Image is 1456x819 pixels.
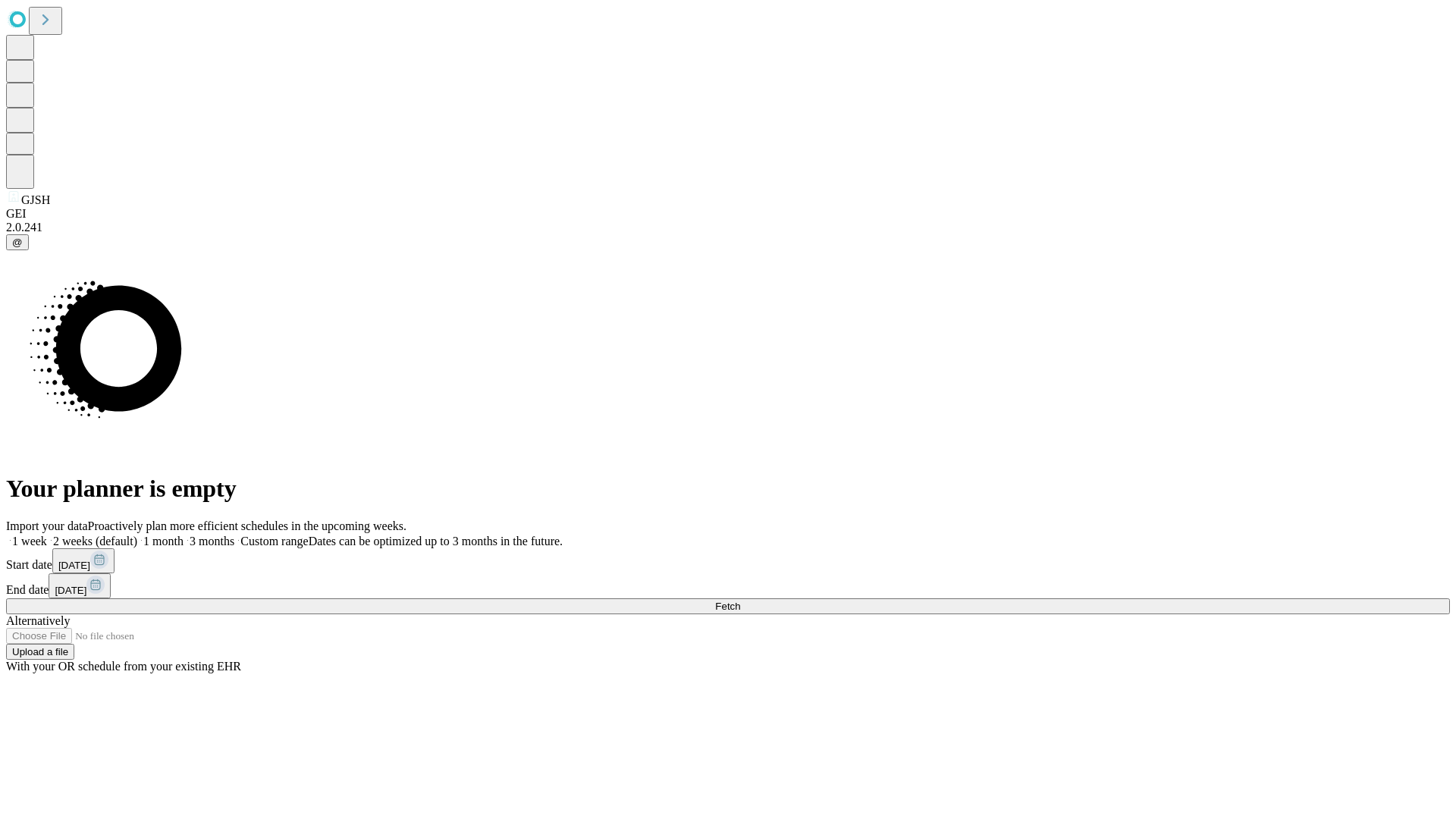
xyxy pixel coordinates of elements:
button: @ [6,234,29,250]
button: Fetch [6,598,1450,614]
div: End date [6,573,1450,598]
span: Import your data [6,519,88,532]
div: GEI [6,207,1450,221]
span: Fetch [715,601,740,612]
span: [DATE] [58,560,90,571]
span: Proactively plan more efficient schedules in the upcoming weeks. [88,519,406,532]
h1: Your planner is empty [6,475,1450,503]
div: 2.0.241 [6,221,1450,234]
span: 3 months [190,535,234,548]
span: 1 month [143,535,184,548]
span: 2 weeks (default) [53,535,137,548]
button: Upload a file [6,644,74,660]
span: @ [12,237,23,248]
span: 1 week [12,535,47,548]
span: Dates can be optimized up to 3 months in the future. [309,535,563,548]
span: GJSH [21,193,50,206]
button: [DATE] [52,548,115,573]
span: Custom range [240,535,308,548]
button: [DATE] [49,573,111,598]
span: [DATE] [55,585,86,596]
span: Alternatively [6,614,70,627]
div: Start date [6,548,1450,573]
span: With your OR schedule from your existing EHR [6,660,241,673]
